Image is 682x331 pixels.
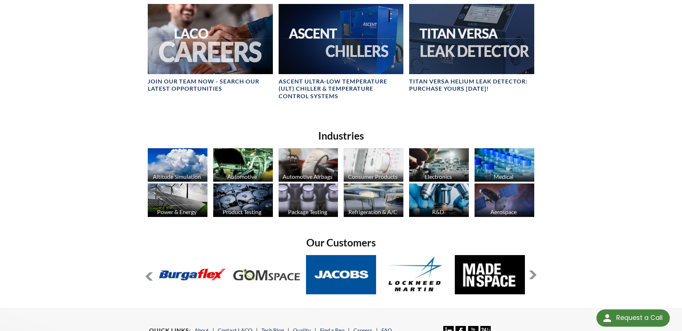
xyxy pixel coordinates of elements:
[279,78,403,100] h4: Ascent Ultra-Low Temperature (ULT) Chiller & Temperature Control Systems
[596,309,670,327] div: Request a Call
[148,148,207,182] img: industry_AltitudeSim_670x376.jpg
[213,183,273,219] a: Product Testing
[148,183,207,217] img: industry_Power-2_670x376.jpg
[279,183,338,219] a: Package Testing
[279,183,338,217] img: industry_Package_670x376.jpg
[409,183,469,219] a: R&D
[408,173,468,180] div: Electronics
[145,236,537,249] h2: Our Customers
[212,208,272,215] div: Product Testing
[473,173,534,180] div: Medical
[380,255,450,294] img: Lockheed-Martin.jpg
[343,208,403,215] div: Refrigeration & A/C
[148,183,207,219] a: Power & Energy
[409,78,534,93] h4: TITAN VERSA Helium Leak Detector: Purchase Yours [DATE]!
[475,183,534,217] img: Artboard_1.jpg
[148,78,273,93] h4: Join our team now - SEARCH OUR LATEST OPPORTUNITIES
[232,255,302,294] img: GOM-Space.jpg
[279,148,338,182] img: industry_Auto-Airbag_670x376.jpg
[278,208,338,215] div: Package Testing
[148,148,207,183] a: Altitude Simulation
[213,148,273,183] a: Automotive
[147,208,207,215] div: Power & Energy
[306,255,376,294] img: Jacobs.jpg
[601,312,613,324] img: round button
[409,148,469,182] img: industry_Electronics_670x376.jpg
[279,148,338,183] a: Automotive Airbags
[212,173,272,180] div: Automotive
[213,183,273,217] img: industry_ProductTesting_670x376.jpg
[473,208,534,215] div: Aerospace
[455,255,525,294] img: MadeInSpace.jpg
[344,148,403,182] img: industry_Consumer_670x376.jpg
[409,148,469,183] a: Electronics
[475,148,534,182] img: industry_Medical_670x376.jpg
[213,148,273,182] img: industry_Automotive_670x376.jpg
[278,173,338,180] div: Automotive Airbags
[409,183,469,217] img: industry_R_D_670x376.jpg
[475,183,534,219] a: Aerospace
[344,148,403,183] a: Consumer Products
[616,309,663,326] div: Request a Call
[343,173,403,180] div: Consumer Products
[145,129,537,142] h2: Industries
[157,255,227,294] img: Burgaflex.jpg
[279,4,403,100] a: Ascent Chiller ImageAscent Ultra-Low Temperature (ULT) Chiller & Temperature Control Systems
[147,173,207,180] div: Altitude Simulation
[475,148,534,183] a: Medical
[344,183,403,219] a: Refrigeration & A/C
[344,183,403,217] img: industry_HVAC_670x376.jpg
[408,208,468,215] div: R&D
[148,4,273,93] a: Join our team now - SEARCH OUR LATEST OPPORTUNITIES
[409,4,534,93] a: TITAN VERSA bannerTITAN VERSA Helium Leak Detector: Purchase Yours [DATE]!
